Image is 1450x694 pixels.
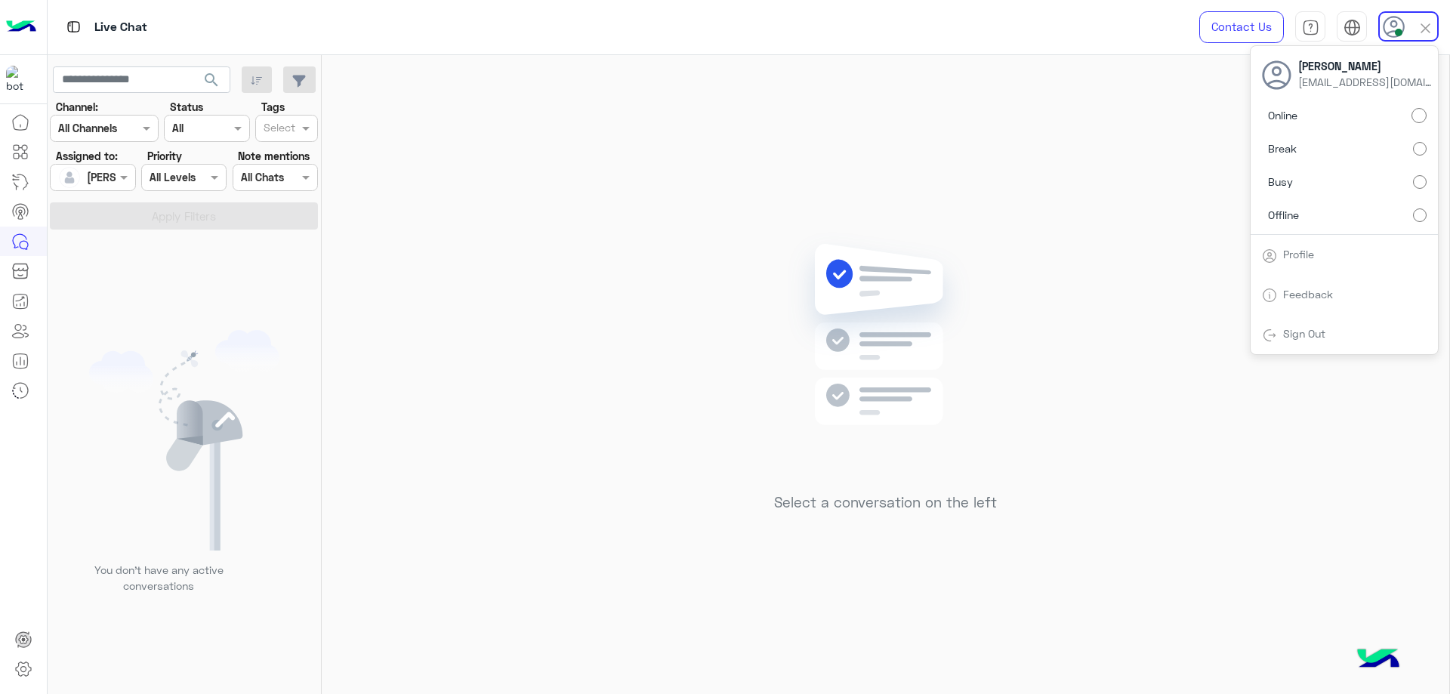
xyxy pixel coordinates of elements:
[6,11,36,43] img: Logo
[1413,175,1427,189] input: Busy
[238,148,310,164] label: Note mentions
[1268,107,1297,123] span: Online
[64,17,83,36] img: tab
[56,148,118,164] label: Assigned to:
[202,71,221,89] span: search
[1413,208,1427,222] input: Offline
[147,148,182,164] label: Priority
[1262,288,1277,303] img: tab
[1283,327,1325,340] a: Sign Out
[1302,19,1319,36] img: tab
[1268,140,1297,156] span: Break
[89,330,279,551] img: empty users
[1344,19,1361,36] img: tab
[170,99,203,115] label: Status
[6,66,33,93] img: 713415422032625
[59,167,80,188] img: defaultAdmin.png
[1417,20,1434,37] img: close
[1262,328,1277,343] img: tab
[94,17,147,38] p: Live Chat
[56,99,98,115] label: Channel:
[1298,58,1434,74] span: [PERSON_NAME]
[50,202,318,230] button: Apply Filters
[1268,207,1299,223] span: Offline
[774,494,997,511] h5: Select a conversation on the left
[1295,11,1325,43] a: tab
[1283,288,1333,301] a: Feedback
[776,232,995,483] img: no messages
[261,99,285,115] label: Tags
[82,562,235,594] p: You don’t have any active conversations
[261,119,295,139] div: Select
[1413,142,1427,156] input: Break
[1199,11,1284,43] a: Contact Us
[1268,174,1293,190] span: Busy
[1411,108,1427,123] input: Online
[1262,248,1277,264] img: tab
[1283,248,1314,261] a: Profile
[1298,74,1434,90] span: [EMAIL_ADDRESS][DOMAIN_NAME]
[193,66,230,99] button: search
[1352,634,1405,686] img: hulul-logo.png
